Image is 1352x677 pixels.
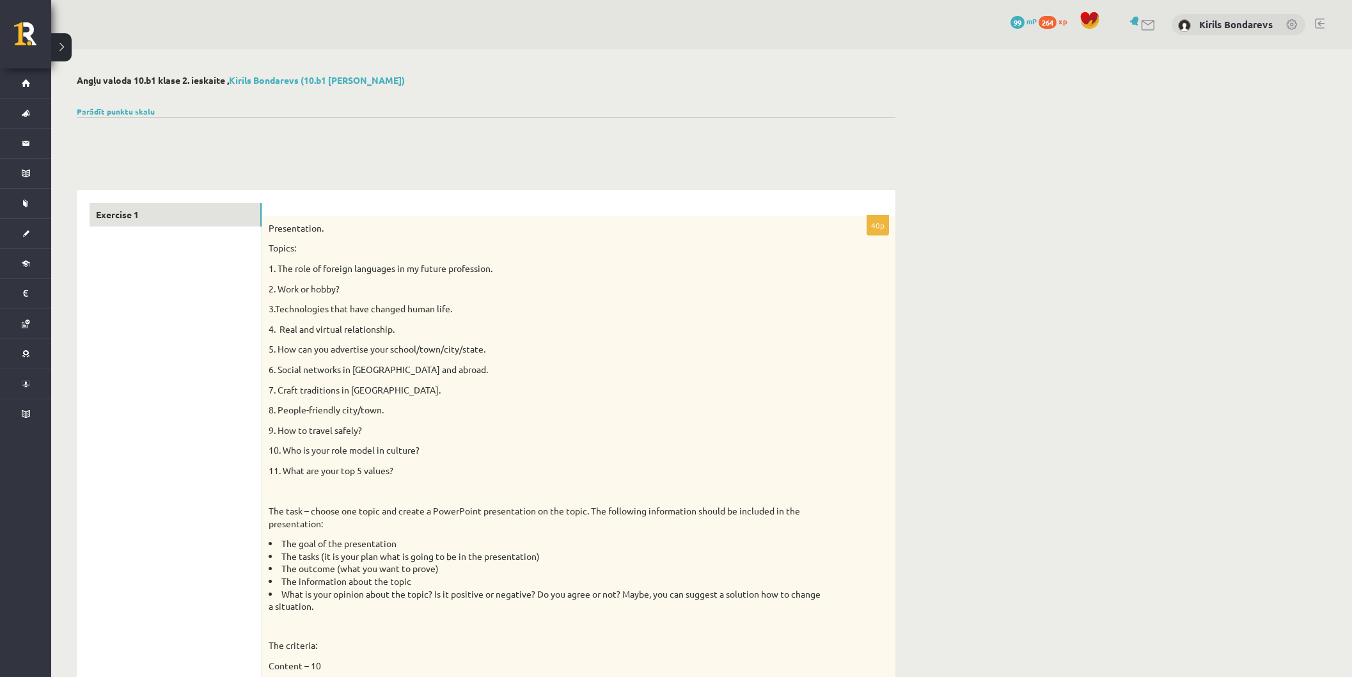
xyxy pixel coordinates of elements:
li: The outcome (what you want to prove) [269,562,825,575]
p: 1. The role of foreign languages in my future profession. [269,262,825,275]
p: 7. Craft traditions in [GEOGRAPHIC_DATA]. [269,384,825,397]
p: 2. Work or hobby? [269,283,825,296]
a: Parādīt punktu skalu [77,106,155,116]
span: xp [1058,16,1067,26]
p: The task – choose one topic and create a PowerPoint presentation on the topic. The following info... [269,505,825,530]
li: What is your opinion about the topic? Is it positive or negative? Do you agree or not? Maybe, you... [269,588,825,613]
p: 9. How to travel safely? [269,424,825,437]
p: Topics: [269,242,825,255]
a: Kirils Bondarevs [1199,18,1273,31]
p: 3.Technologies that have changed human life. [269,303,825,315]
p: 10. Who is your role model in culture? [269,444,825,457]
p: The criteria: [269,639,825,652]
p: 6. Social networks in [GEOGRAPHIC_DATA] and abroad. [269,363,825,376]
p: 5. How can you advertise your school/town/city/state. [269,343,825,356]
span: 264 [1039,16,1057,29]
p: 11. What are your top 5 values? [269,465,825,477]
span: 99 [1010,16,1025,29]
h2: Angļu valoda 10.b1 klase 2. ieskaite , [77,75,895,86]
li: The information about the topic [269,575,825,588]
a: Exercise 1 [90,203,262,227]
p: 4. Real and virtual relationship. [269,323,825,336]
a: Rīgas 1. Tālmācības vidusskola [14,22,51,54]
li: The goal of the presentation [269,538,825,550]
a: 264 xp [1039,16,1073,26]
p: 40p [867,215,889,235]
p: Presentation. [269,222,825,235]
p: Content – 10 [269,660,825,673]
p: 8. People-friendly city/town. [269,404,825,417]
a: 99 mP [1010,16,1037,26]
span: mP [1026,16,1037,26]
img: Kirils Bondarevs [1178,19,1191,32]
a: Kirils Bondarevs (10.b1 [PERSON_NAME]) [229,74,405,86]
li: The tasks (it is your plan what is going to be in the presentation) [269,550,825,563]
